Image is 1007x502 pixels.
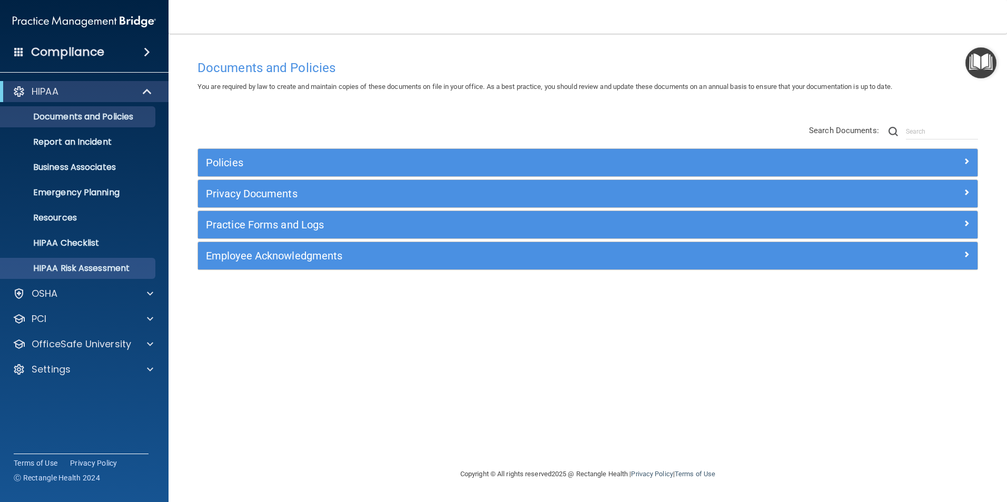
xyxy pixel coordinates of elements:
a: Privacy Documents [206,185,970,202]
input: Search [906,124,978,139]
p: HIPAA [32,85,58,98]
a: Settings [13,363,153,376]
img: ic-search.3b580494.png [888,127,898,136]
a: Practice Forms and Logs [206,216,970,233]
p: Business Associates [7,162,151,173]
h5: Policies [206,157,775,168]
p: PCI [32,313,46,325]
a: PCI [13,313,153,325]
a: Terms of Use [675,470,715,478]
p: Documents and Policies [7,112,151,122]
a: HIPAA [13,85,153,98]
h5: Employee Acknowledgments [206,250,775,262]
a: Terms of Use [14,458,57,468]
p: OSHA [32,287,58,300]
h5: Practice Forms and Logs [206,219,775,230]
p: Report an Incident [7,137,151,147]
h5: Privacy Documents [206,188,775,199]
button: Open Resource Center [965,47,996,78]
span: Search Documents: [809,126,879,135]
span: You are required by law to create and maintain copies of these documents on file in your office. ... [198,83,892,91]
p: Emergency Planning [7,187,151,198]
h4: Documents and Policies [198,61,978,75]
a: OfficeSafe University [13,338,153,350]
a: Privacy Policy [70,458,117,468]
a: Policies [206,154,970,171]
h4: Compliance [31,45,104,59]
div: Copyright © All rights reserved 2025 @ Rectangle Health | | [396,457,780,491]
a: Employee Acknowledgments [206,247,970,264]
img: PMB logo [13,11,156,32]
a: Privacy Policy [631,470,673,478]
p: Resources [7,213,151,223]
p: HIPAA Risk Assessment [7,263,151,274]
a: OSHA [13,287,153,300]
p: HIPAA Checklist [7,238,151,248]
span: Ⓒ Rectangle Health 2024 [14,473,100,483]
p: Settings [32,363,71,376]
p: OfficeSafe University [32,338,131,350]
